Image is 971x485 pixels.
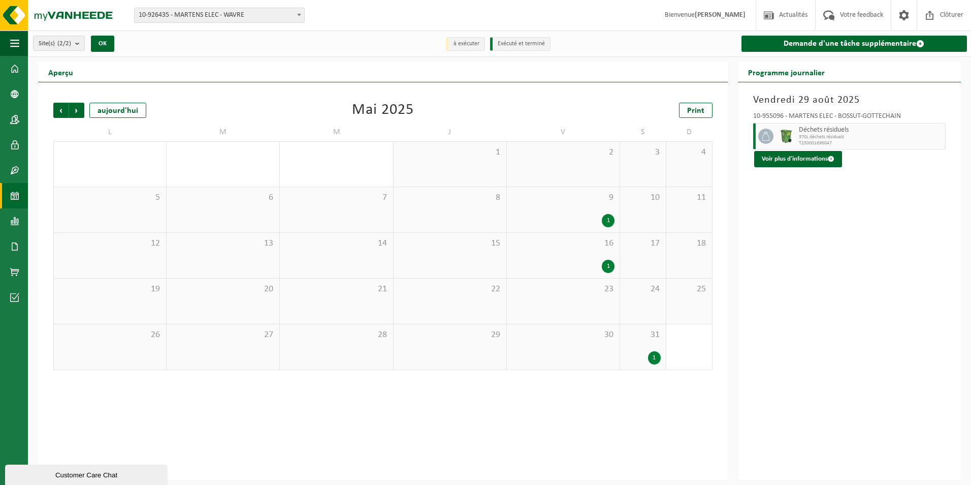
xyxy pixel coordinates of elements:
[285,329,387,341] span: 28
[753,93,946,108] h3: Vendredi 29 août 2025
[648,351,661,365] div: 1
[57,40,71,47] count: (2/2)
[779,129,794,144] img: WB-0370-HPE-GN-50
[172,329,274,341] span: 27
[799,140,943,146] span: T250001696047
[738,62,835,82] h2: Programme journalier
[490,37,551,51] li: Exécuté et terminé
[754,151,842,167] button: Voir plus d'informations
[59,238,161,249] span: 12
[625,238,661,249] span: 17
[666,123,713,141] td: D
[799,126,943,134] span: Déchets résiduels
[172,238,274,249] span: 13
[285,192,387,203] span: 7
[285,284,387,295] span: 21
[5,463,170,485] iframe: chat widget
[91,36,114,52] button: OK
[679,103,713,118] a: Print
[695,11,746,19] strong: [PERSON_NAME]
[172,192,274,203] span: 6
[671,284,707,295] span: 25
[753,113,946,123] div: 10-955096 - MARTENS ELEC - BOSSUT-GOTTECHAIN
[602,260,614,273] div: 1
[172,284,274,295] span: 20
[799,134,943,140] span: 370L déchets résiduels
[671,192,707,203] span: 11
[512,147,614,158] span: 2
[53,123,167,141] td: L
[741,36,967,52] a: Demande d'une tâche supplémentaire
[399,238,501,249] span: 15
[399,284,501,295] span: 22
[671,238,707,249] span: 18
[625,192,661,203] span: 10
[687,107,704,115] span: Print
[53,103,69,118] span: Précédent
[602,214,614,227] div: 1
[446,37,485,51] li: à exécuter
[512,192,614,203] span: 9
[134,8,305,23] span: 10-926435 - MARTENS ELEC - WAVRE
[512,284,614,295] span: 23
[167,123,280,141] td: M
[38,62,83,82] h2: Aperçu
[394,123,507,141] td: J
[507,123,620,141] td: V
[59,329,161,341] span: 26
[625,284,661,295] span: 24
[39,36,71,51] span: Site(s)
[625,329,661,341] span: 31
[512,238,614,249] span: 16
[399,147,501,158] span: 1
[352,103,414,118] div: Mai 2025
[135,8,304,22] span: 10-926435 - MARTENS ELEC - WAVRE
[89,103,146,118] div: aujourd'hui
[399,192,501,203] span: 8
[399,329,501,341] span: 29
[59,192,161,203] span: 5
[280,123,393,141] td: M
[671,147,707,158] span: 4
[33,36,85,51] button: Site(s)(2/2)
[625,147,661,158] span: 3
[620,123,666,141] td: S
[69,103,84,118] span: Suivant
[512,329,614,341] span: 30
[59,284,161,295] span: 19
[285,238,387,249] span: 14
